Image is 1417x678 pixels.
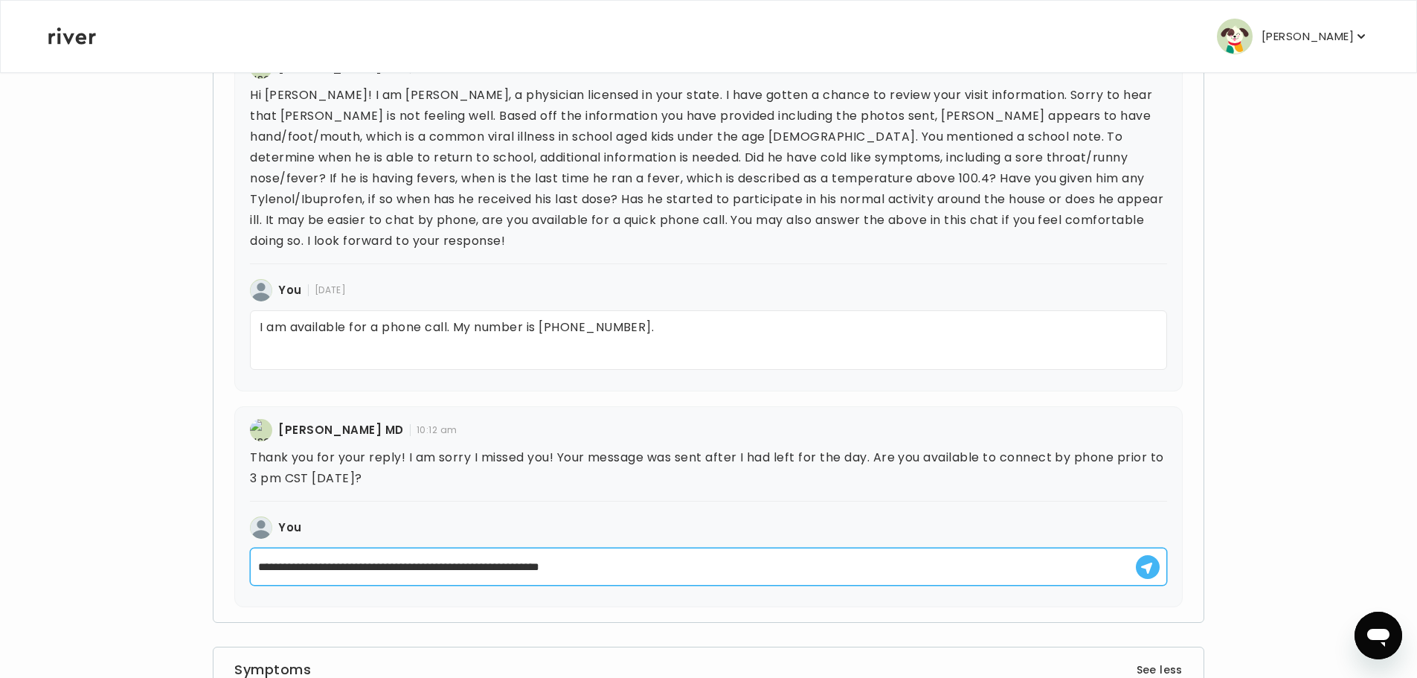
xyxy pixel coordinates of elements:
[250,85,1167,252] p: Hi [PERSON_NAME]! I am [PERSON_NAME], a physician licensed in your state. I have gotten a chance ...
[278,280,301,301] h4: You
[250,419,272,441] img: user avatar
[1217,19,1253,54] img: user avatar
[410,62,449,74] span: [DATE]
[1355,612,1402,659] iframe: Button to launch messaging window
[410,424,457,436] span: 10:12 am
[250,447,1167,489] p: Thank you for your reply! I am sorry I missed you! Your message was sent after I had left for the...
[1262,26,1354,47] p: [PERSON_NAME]
[278,420,404,441] h4: [PERSON_NAME] MD
[250,517,272,539] img: user avatar
[250,279,272,301] img: user avatar
[308,284,347,296] span: [DATE]
[250,310,1167,370] p: I am available for a phone call. My number is [PHONE_NUMBER].
[1217,19,1369,54] button: user avatar[PERSON_NAME]
[278,517,301,538] h4: You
